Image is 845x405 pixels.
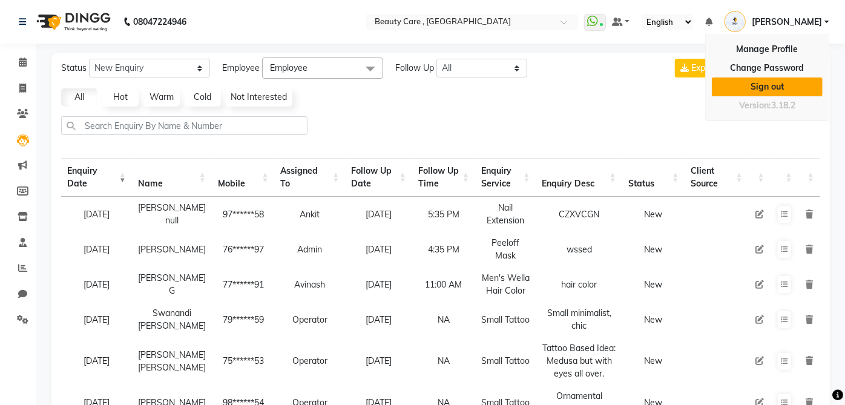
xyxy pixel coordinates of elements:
[622,267,685,302] td: New
[133,5,186,39] b: 08047224946
[345,337,412,385] td: [DATE]
[685,158,749,197] th: Client Source: activate to sort column ascending
[132,267,212,302] td: [PERSON_NAME] G
[102,88,139,107] a: Hot
[61,88,97,107] a: All
[712,77,823,96] a: Sign out
[185,88,221,107] a: Cold
[61,302,132,337] td: [DATE]
[212,158,275,197] th: Mobile : activate to sort column ascending
[536,158,622,197] th: Enquiry Desc: activate to sort column ascending
[275,302,346,337] td: Operator
[752,16,822,28] span: [PERSON_NAME]
[270,62,307,73] span: Employee
[345,302,412,337] td: [DATE]
[475,158,536,197] th: Enquiry Service : activate to sort column ascending
[475,337,536,385] td: Small Tattoo
[31,5,114,39] img: logo
[622,197,685,232] td: New
[132,302,212,337] td: Swanandi [PERSON_NAME]
[275,267,346,302] td: Avinash
[61,232,132,267] td: [DATE]
[475,197,536,232] td: Nail Extension
[61,197,132,232] td: [DATE]
[542,307,616,332] div: Small minimalist, chic
[749,158,771,197] th: : activate to sort column ascending
[275,337,346,385] td: Operator
[622,232,685,267] td: New
[395,62,434,74] span: Follow Up
[712,59,823,77] a: Change Password
[622,302,685,337] td: New
[132,337,212,385] td: [PERSON_NAME] [PERSON_NAME]
[61,267,132,302] td: [DATE]
[622,337,685,385] td: New
[61,158,132,197] th: Enquiry Date: activate to sort column ascending
[412,302,475,337] td: NA
[345,158,412,197] th: Follow Up Date: activate to sort column ascending
[475,232,536,267] td: Peeloff Mask
[61,337,132,385] td: [DATE]
[222,62,260,74] span: Employee
[132,197,212,232] td: [PERSON_NAME] null
[712,40,823,59] a: Manage Profile
[275,197,346,232] td: Ankit
[542,243,616,256] div: wssed
[798,158,820,197] th: : activate to sort column ascending
[542,342,616,380] div: Tattoo Based Idea: Medusa but with eyes all over.
[771,158,798,197] th: : activate to sort column ascending
[712,97,823,114] div: Version:3.18.2
[345,197,412,232] td: [DATE]
[475,267,536,302] td: Men's Wella Hair Color
[691,62,717,73] span: Export
[61,62,87,74] span: Status
[275,232,346,267] td: Admin
[542,208,616,221] div: CZXVCGN
[622,158,685,197] th: Status: activate to sort column ascending
[132,158,212,197] th: Name: activate to sort column ascending
[275,158,346,197] th: Assigned To : activate to sort column ascending
[412,232,475,267] td: 4:35 PM
[725,11,746,32] img: Ross Geller
[226,88,292,107] a: Not Interested
[345,232,412,267] td: [DATE]
[412,197,475,232] td: 5:35 PM
[412,158,475,197] th: Follow Up Time : activate to sort column ascending
[132,232,212,267] td: [PERSON_NAME]
[61,116,307,135] input: Search Enquiry By Name & Number
[143,88,180,107] a: Warm
[412,337,475,385] td: NA
[475,302,536,337] td: Small Tattoo
[542,278,616,291] div: hair color
[675,59,722,77] button: Export
[345,267,412,302] td: [DATE]
[412,267,475,302] td: 11:00 AM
